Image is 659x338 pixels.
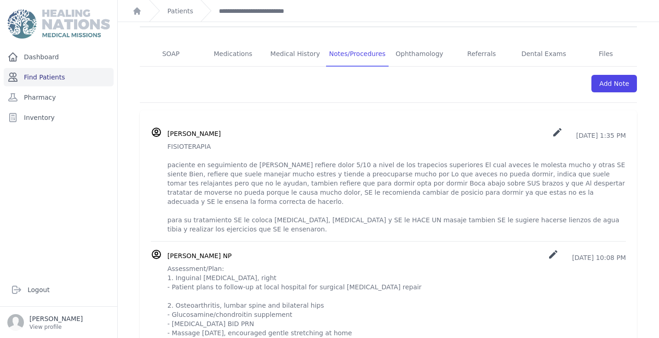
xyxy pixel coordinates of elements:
[513,42,575,67] a: Dental Exams
[548,249,559,260] i: create
[29,323,83,331] p: View profile
[29,314,83,323] p: [PERSON_NAME]
[552,127,626,140] p: [DATE] 1:35 PM
[4,108,114,127] a: Inventory
[4,68,114,86] a: Find Patients
[7,281,110,299] a: Logout
[7,314,110,331] a: [PERSON_NAME] View profile
[4,48,114,66] a: Dashboard
[7,9,109,39] img: Medical Missions EMR
[548,254,561,261] a: create
[140,42,202,67] a: SOAP
[575,42,637,67] a: Files
[264,42,326,67] a: Medical History
[591,75,637,92] a: Add Note
[4,88,114,107] a: Pharmacy
[167,251,232,260] h3: [PERSON_NAME] NP
[202,42,264,67] a: Medications
[451,42,513,67] a: Referrals
[167,142,626,234] p: FISIOTERAPIA paciente en seguimiento de [PERSON_NAME] refiere dolor 5/10 a nivel de los trapecios...
[548,249,626,262] p: [DATE] 10:08 PM
[326,42,388,67] a: Notes/Procedures
[167,6,193,16] a: Patients
[140,42,637,67] nav: Tabs
[167,129,221,138] h3: [PERSON_NAME]
[552,127,563,138] i: create
[552,132,565,139] a: create
[389,42,451,67] a: Ophthamology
